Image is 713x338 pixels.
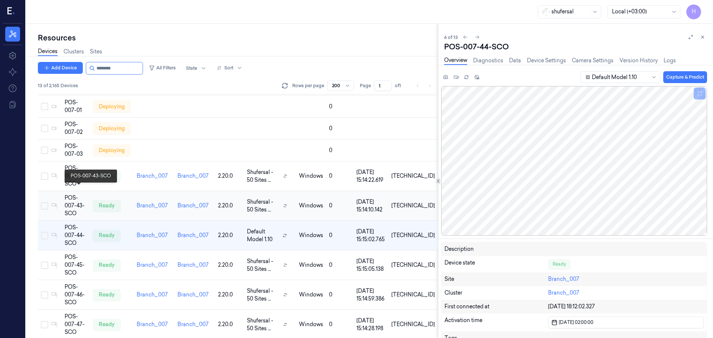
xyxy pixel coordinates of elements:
[445,289,548,297] div: Cluster
[356,228,385,243] div: [DATE] 15:15:02.765
[329,147,351,154] div: 0
[65,121,87,136] div: POS-007-02
[93,319,121,331] div: ready
[299,172,323,180] p: windows
[299,321,323,328] p: windows
[93,289,121,301] div: ready
[445,303,548,311] div: First connected at
[391,232,435,239] div: [TECHNICAL_ID]
[444,34,458,40] span: 6 of 13
[38,47,58,56] a: Devices
[137,262,168,268] a: Branch_007
[65,313,87,336] div: POS-007-47-SCO
[247,198,280,214] span: Shufersal - 50 Sites ...
[619,57,658,65] a: Version History
[93,259,121,271] div: ready
[218,172,241,180] div: 2.20.0
[41,202,48,210] button: Select row
[391,321,435,328] div: [TECHNICAL_ID]
[65,283,87,306] div: POS-007-46-SCO
[663,71,707,83] button: Capture & Predict
[41,321,48,328] button: Select row
[360,82,371,89] span: Page
[247,287,280,303] span: Shufersal - 50 Sites ...
[413,81,435,91] nav: pagination
[548,259,570,269] div: Ready
[137,173,168,179] a: Branch_007
[146,62,179,74] button: All Filters
[218,232,241,239] div: 2.20.0
[329,125,351,132] div: 0
[527,57,566,65] a: Device Settings
[329,172,351,180] div: 0
[247,228,280,243] span: Default Model 1.10
[444,56,467,65] a: Overview
[329,261,351,269] div: 0
[391,202,435,210] div: [TECHNICAL_ID]
[329,202,351,210] div: 0
[178,262,209,268] a: Branch_007
[38,82,78,89] span: 13 of 2,165 Devices
[572,57,613,65] a: Camera Settings
[41,291,48,299] button: Select row
[445,316,548,328] div: Activation time
[356,317,385,332] div: [DATE] 15:14:28.198
[93,101,131,112] div: deploying
[65,142,87,158] div: POS-007-03
[41,103,48,110] button: Select row
[329,291,351,299] div: 0
[137,291,168,298] a: Branch_007
[247,257,280,273] span: Shufersal - 50 Sites ...
[218,202,241,210] div: 2.20.0
[473,57,503,65] a: Diagnostics
[247,168,280,184] span: Shufersal - 50 Sites ...
[664,57,676,65] a: Logs
[356,287,385,303] div: [DATE] 15:14:59.386
[247,317,280,332] span: Shufersal - 50 Sites ...
[444,42,707,52] div: POS-007-44-SCO
[64,48,84,56] a: Clusters
[299,202,323,210] p: windows
[41,262,48,269] button: Select row
[356,198,385,214] div: [DATE] 15:14:10.142
[391,261,435,269] div: [TECHNICAL_ID]
[93,170,121,182] div: ready
[178,202,209,209] a: Branch_007
[41,125,48,132] button: Select row
[41,232,48,239] button: Select row
[509,57,521,65] a: Data
[548,303,704,311] div: [DATE] 18:12:02.327
[218,321,241,328] div: 2.20.0
[65,194,87,217] div: POS-007-43-SCO
[329,232,351,239] div: 0
[686,4,701,19] button: H
[65,253,87,277] div: POS-007-45-SCO
[329,321,351,328] div: 0
[292,82,324,89] p: Rows per page
[548,289,579,296] a: Branch_007
[137,321,168,328] a: Branch_007
[391,172,435,180] div: [TECHNICAL_ID]
[299,261,323,269] p: windows
[557,319,593,326] span: [DATE] 02:00:00
[41,147,48,154] button: Select row
[137,232,168,239] a: Branch_007
[548,316,704,328] button: [DATE] 02:00:00
[90,48,102,56] a: Sites
[356,168,385,184] div: [DATE] 15:14:22.619
[93,230,121,242] div: ready
[445,259,548,269] div: Device state
[65,164,87,188] div: POS-007-42-SCO
[299,232,323,239] p: windows
[356,257,385,273] div: [DATE] 15:15:05.138
[445,275,548,283] div: Site
[391,291,435,299] div: [TECHNICAL_ID]
[178,321,209,328] a: Branch_007
[299,291,323,299] p: windows
[38,62,83,74] button: Add Device
[178,291,209,298] a: Branch_007
[93,200,121,212] div: ready
[93,122,131,134] div: deploying
[41,173,48,180] button: Select row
